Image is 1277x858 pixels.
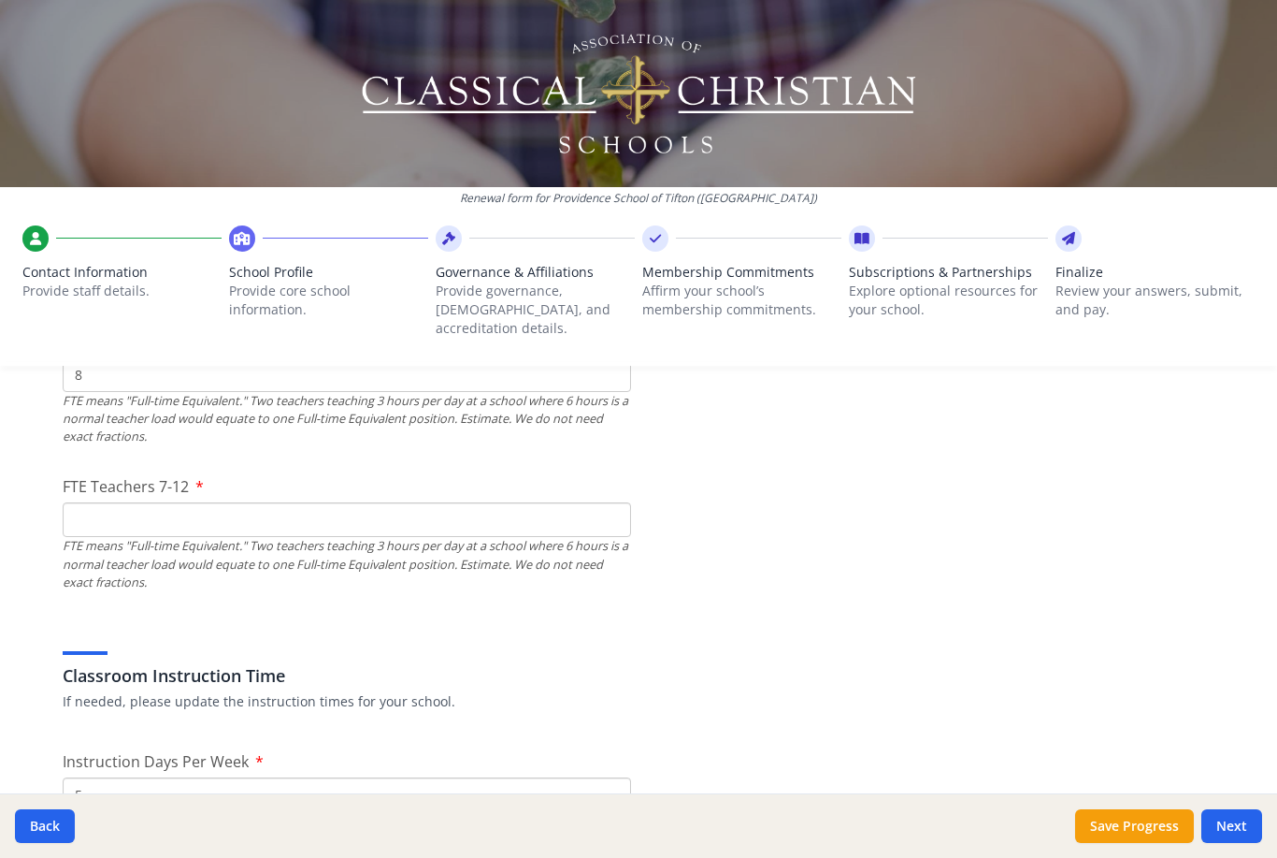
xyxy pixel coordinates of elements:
span: Governance & Affiliations [436,263,635,282]
p: Affirm your school’s membership commitments. [642,282,841,319]
button: Next [1201,809,1262,843]
span: Membership Commitments [642,263,841,282]
span: FTE Teachers 7-12 [63,476,189,497]
span: Finalize [1055,263,1255,282]
span: Contact Information [22,263,222,282]
h3: Classroom Instruction Time [63,662,1214,689]
button: Save Progress [1075,809,1194,843]
div: FTE means "Full-time Equivalent." Two teachers teaching 3 hours per day at a school where 6 hours... [63,537,631,591]
p: If needed, please update the instruction times for your school. [63,692,1214,711]
p: Review your answers, submit, and pay. [1055,282,1255,319]
p: Provide staff details. [22,282,222,300]
span: School Profile [229,263,428,282]
span: Subscriptions & Partnerships [849,263,1048,282]
div: FTE means "Full-time Equivalent." Two teachers teaching 3 hours per day at a school where 6 hours... [63,392,631,446]
p: Explore optional resources for your school. [849,282,1048,319]
button: Back [15,809,75,843]
p: Provide core school information. [229,282,428,319]
span: Instruction Days Per Week [63,751,249,772]
p: Provide governance, [DEMOGRAPHIC_DATA], and accreditation details. [436,282,635,338]
img: Logo [359,28,919,159]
